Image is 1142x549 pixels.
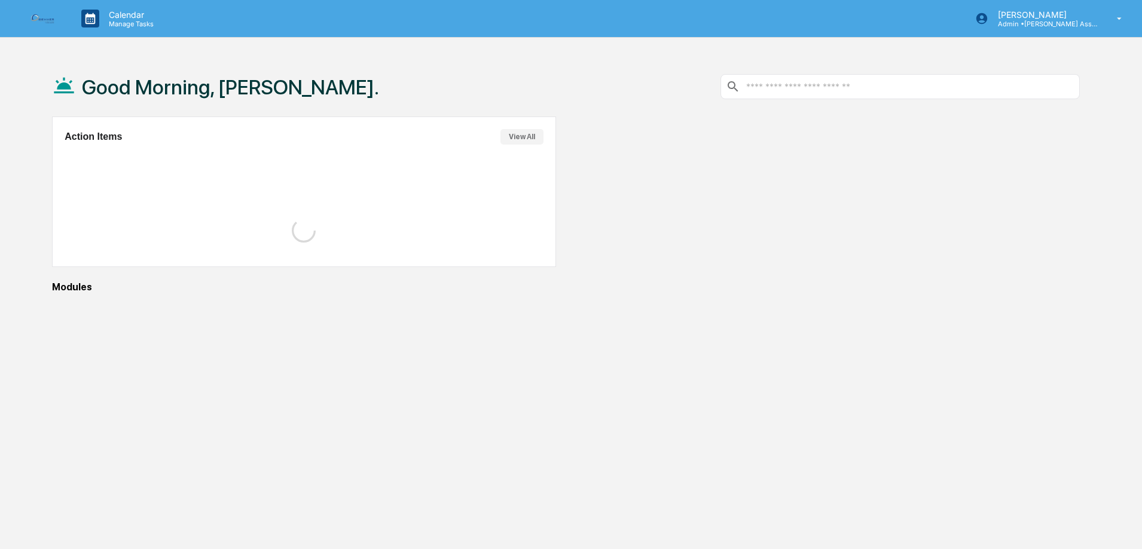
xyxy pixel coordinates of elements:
p: Admin • [PERSON_NAME] Asset Management [988,20,1100,28]
h2: Action Items [65,131,122,142]
p: Manage Tasks [99,20,160,28]
p: Calendar [99,10,160,20]
img: logo [29,13,57,24]
h1: Good Morning, [PERSON_NAME]. [82,75,379,99]
div: Modules [52,281,1080,293]
button: View All [500,129,543,145]
p: [PERSON_NAME] [988,10,1100,20]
